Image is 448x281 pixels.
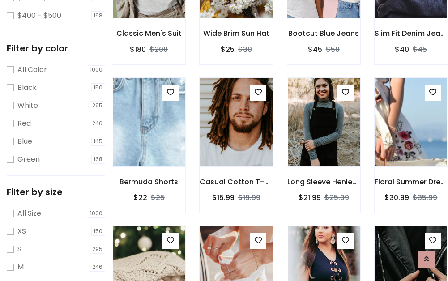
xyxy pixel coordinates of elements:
h6: Bootcut Blue Jeans [287,29,360,38]
label: White [17,100,38,111]
label: All Size [17,208,41,219]
del: $30 [238,44,252,55]
span: 145 [91,137,106,146]
span: 168 [91,11,106,20]
label: All Color [17,64,47,75]
del: $200 [149,44,168,55]
span: 150 [91,83,106,92]
span: 295 [90,245,106,254]
span: 1000 [88,209,106,218]
del: $45 [413,44,427,55]
span: 150 [91,227,106,236]
h6: $21.99 [299,193,321,202]
span: 1000 [88,65,106,74]
h6: $40 [395,45,409,54]
del: $25.99 [324,192,349,203]
h6: Bermuda Shorts [112,178,185,186]
h6: Wide Brim Sun Hat [200,29,273,38]
h5: Filter by size [7,187,105,197]
h6: $25 [221,45,235,54]
h6: $180 [130,45,146,54]
h6: Casual Cotton T-Shirt [200,178,273,186]
h6: $45 [308,45,322,54]
label: $400 - $500 [17,10,61,21]
label: Blue [17,136,32,147]
h6: Long Sleeve Henley T-Shirt [287,178,360,186]
h6: Slim Fit Denim Jeans [375,29,448,38]
label: S [17,244,21,255]
span: 246 [90,263,106,272]
h6: Floral Summer Dress [375,178,448,186]
h6: $30.99 [384,193,409,202]
span: 295 [90,101,106,110]
del: $19.99 [238,192,260,203]
del: $25 [151,192,165,203]
label: Green [17,154,40,165]
span: 168 [91,155,106,164]
label: M [17,262,24,272]
del: $35.99 [413,192,437,203]
h6: $22 [133,193,147,202]
label: Black [17,82,37,93]
h5: Filter by color [7,43,105,54]
h6: Classic Men's Suit [112,29,185,38]
h6: $15.99 [212,193,235,202]
del: $50 [326,44,340,55]
label: Red [17,118,31,129]
label: XS [17,226,26,237]
span: 246 [90,119,106,128]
